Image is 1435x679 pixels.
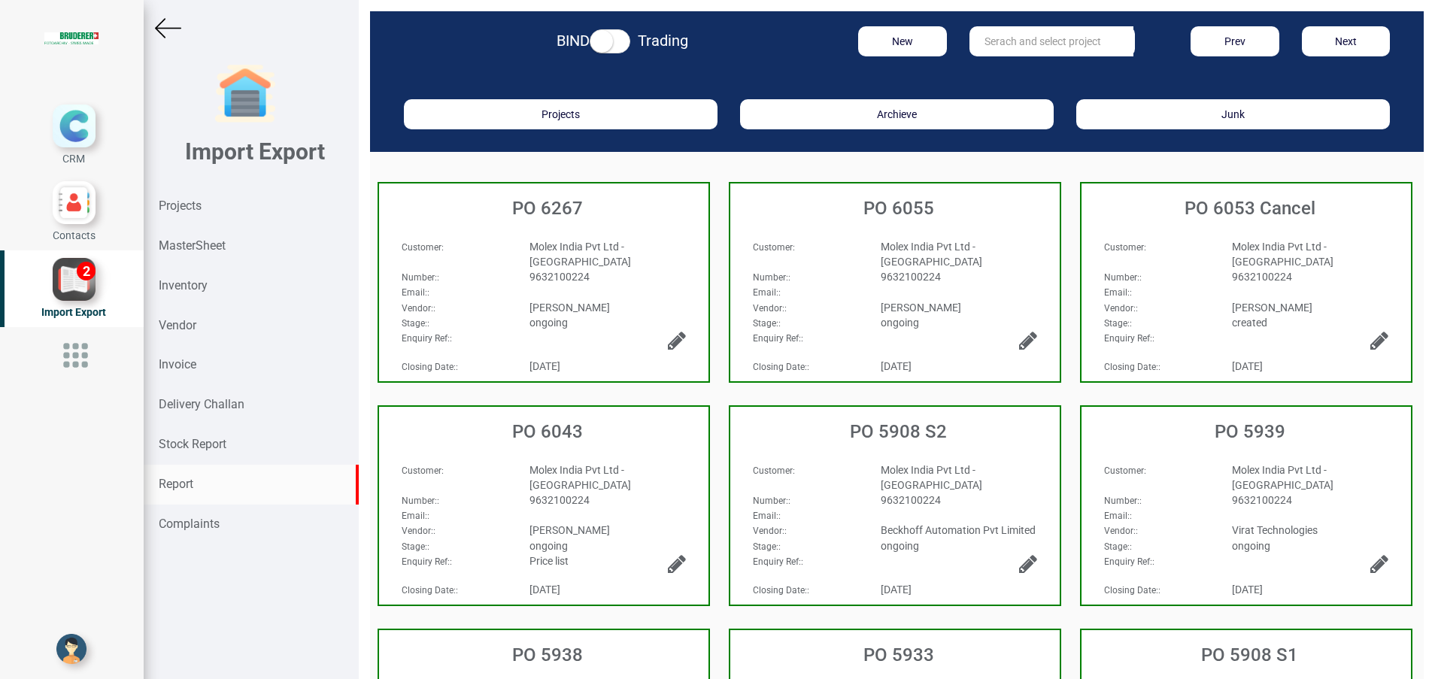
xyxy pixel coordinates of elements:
strong: Stock Report [159,437,226,451]
strong: Stage: [402,541,427,552]
span: [DATE] [1232,360,1263,372]
span: : [402,585,458,596]
strong: Number: [753,496,788,506]
strong: Enquiry Ref: [753,556,801,567]
strong: Customer [753,242,793,253]
h3: PO 5939 [1089,422,1411,441]
strong: Stage: [753,541,778,552]
span: Molex India Pvt Ltd - [GEOGRAPHIC_DATA] [529,241,631,268]
strong: Stage: [1104,541,1130,552]
button: Projects [404,99,717,129]
h3: PO 6043 [387,422,708,441]
span: Molex India Pvt Ltd - [GEOGRAPHIC_DATA] [1232,241,1333,268]
span: : [1104,465,1146,476]
strong: Vendor: [402,303,433,314]
span: : [402,465,444,476]
h3: PO 5933 [738,645,1060,665]
span: : [402,272,439,283]
span: Molex India Pvt Ltd - [GEOGRAPHIC_DATA] [881,241,982,268]
strong: Trading [638,32,688,50]
strong: Closing Date: [1104,362,1158,372]
span: Molex India Pvt Ltd - [GEOGRAPHIC_DATA] [1232,464,1333,491]
strong: Number: [402,272,437,283]
span: [DATE] [529,584,560,596]
h3: PO 6267 [387,199,708,218]
span: : [753,287,781,298]
strong: Email: [1104,511,1130,521]
span: : [753,541,781,552]
span: : [753,318,781,329]
h3: PO 6055 [738,199,1060,218]
span: [PERSON_NAME] [1232,302,1312,314]
span: : [753,585,809,596]
strong: Vendor: [1104,303,1136,314]
span: Virat Technologies [1232,524,1318,536]
span: ongoing [1232,540,1270,552]
span: Price list [529,555,569,567]
span: ongoing [529,317,568,329]
span: ongoing [881,317,919,329]
strong: Email: [402,511,427,521]
strong: Email: [402,287,427,298]
span: 9632100224 [881,494,941,506]
strong: Invoice [159,357,196,371]
strong: Vendor: [753,526,784,536]
span: Import Export [41,306,106,318]
span: : [753,526,787,536]
span: : [1104,556,1154,567]
span: ongoing [529,540,568,552]
span: : [753,556,803,567]
span: : [1104,242,1146,253]
strong: Vendor: [402,526,433,536]
span: : [753,303,787,314]
span: : [753,465,795,476]
h3: PO 5938 [387,645,708,665]
strong: Number: [402,496,437,506]
strong: Stage: [753,318,778,329]
strong: Delivery Challan [159,397,244,411]
span: : [753,511,781,521]
strong: Customer [1104,242,1144,253]
span: : [1104,333,1154,344]
span: [DATE] [1232,584,1263,596]
button: New [858,26,946,56]
span: : [753,272,790,283]
span: [PERSON_NAME] [529,524,610,536]
span: created [1232,317,1267,329]
strong: Number: [1104,496,1139,506]
strong: Projects [159,199,202,213]
strong: Enquiry Ref: [402,556,450,567]
span: ongoing [881,540,919,552]
strong: Stage: [402,318,427,329]
span: Molex India Pvt Ltd - [GEOGRAPHIC_DATA] [881,464,982,491]
strong: Vendor [159,318,196,332]
span: : [1104,585,1160,596]
span: : [1104,287,1132,298]
span: CRM [62,153,85,165]
strong: Stage: [1104,318,1130,329]
span: : [753,333,803,344]
strong: Closing Date: [753,585,807,596]
strong: Report [159,477,193,491]
strong: Number: [753,272,788,283]
h3: PO 6053 Cancel [1089,199,1411,218]
div: 2 [77,262,96,280]
span: : [1104,511,1132,521]
strong: Customer [753,465,793,476]
strong: Closing Date: [1104,585,1158,596]
strong: Enquiry Ref: [1104,556,1152,567]
strong: Complaints [159,517,220,531]
span: : [1104,526,1138,536]
span: [DATE] [529,360,560,372]
span: [DATE] [881,360,912,372]
button: Archieve [740,99,1054,129]
span: : [753,496,790,506]
span: 9632100224 [1232,494,1292,506]
strong: Closing Date: [402,362,456,372]
strong: Email: [753,511,778,521]
span: : [1104,496,1142,506]
span: [DATE] [881,584,912,596]
strong: Enquiry Ref: [1104,333,1152,344]
span: Molex India Pvt Ltd - [GEOGRAPHIC_DATA] [529,464,631,491]
button: Next [1302,26,1390,56]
